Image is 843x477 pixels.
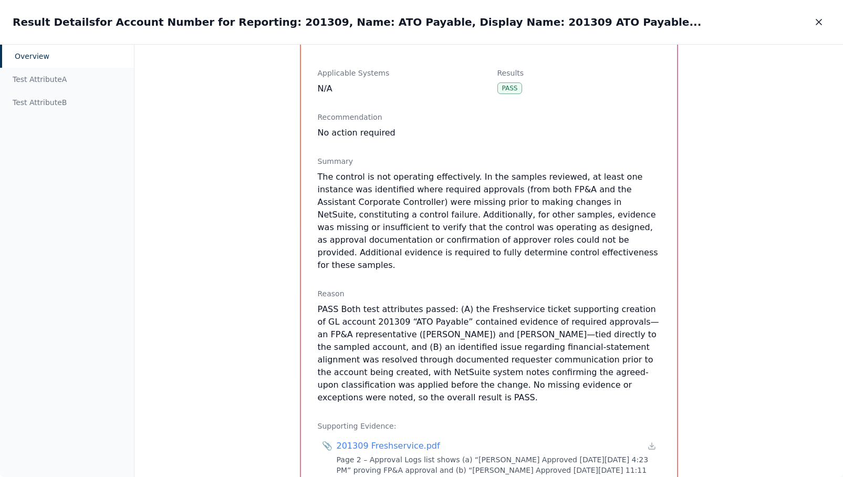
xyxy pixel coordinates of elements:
div: 201309 Freshservice.pdf [337,440,440,452]
div: Applicable Systems [318,68,481,78]
div: Recommendation [318,112,660,122]
p: The control is not operating effectively. In the samples reviewed, at least one instance was iden... [318,171,660,272]
span: 📎 [322,440,332,452]
div: Summary [318,156,660,167]
div: Reason [318,288,660,299]
a: Download file [648,442,656,450]
div: Results [497,68,660,78]
h2: Result Details for Account Number for Reporting: 201309, Name: ATO Payable, Display Name: 201309 ... [13,15,701,29]
div: N/A [318,82,481,95]
p: PASS Both test attributes passed: (A) the Freshservice ticket supporting creation of GL account 2... [318,303,660,404]
div: Supporting Evidence: [318,421,660,431]
div: No action required [318,127,660,139]
div: Pass [497,82,523,94]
